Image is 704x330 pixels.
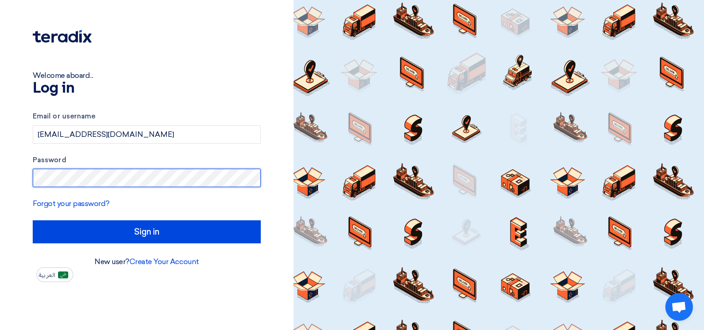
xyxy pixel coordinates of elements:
[33,155,261,165] label: Password
[33,111,261,122] label: Email or username
[58,271,68,278] img: ar-AR.png
[665,293,693,321] div: Open chat
[33,70,261,81] div: Welcome aboard...
[33,199,110,208] a: Forgot your password?
[33,125,261,144] input: Enter your business email or username
[33,81,261,96] h1: Log in
[129,257,199,266] a: Create Your Account
[33,220,261,243] input: Sign in
[33,30,92,43] img: Teradix logo
[94,257,199,266] font: New user?
[39,272,55,278] span: العربية
[36,267,73,282] button: العربية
